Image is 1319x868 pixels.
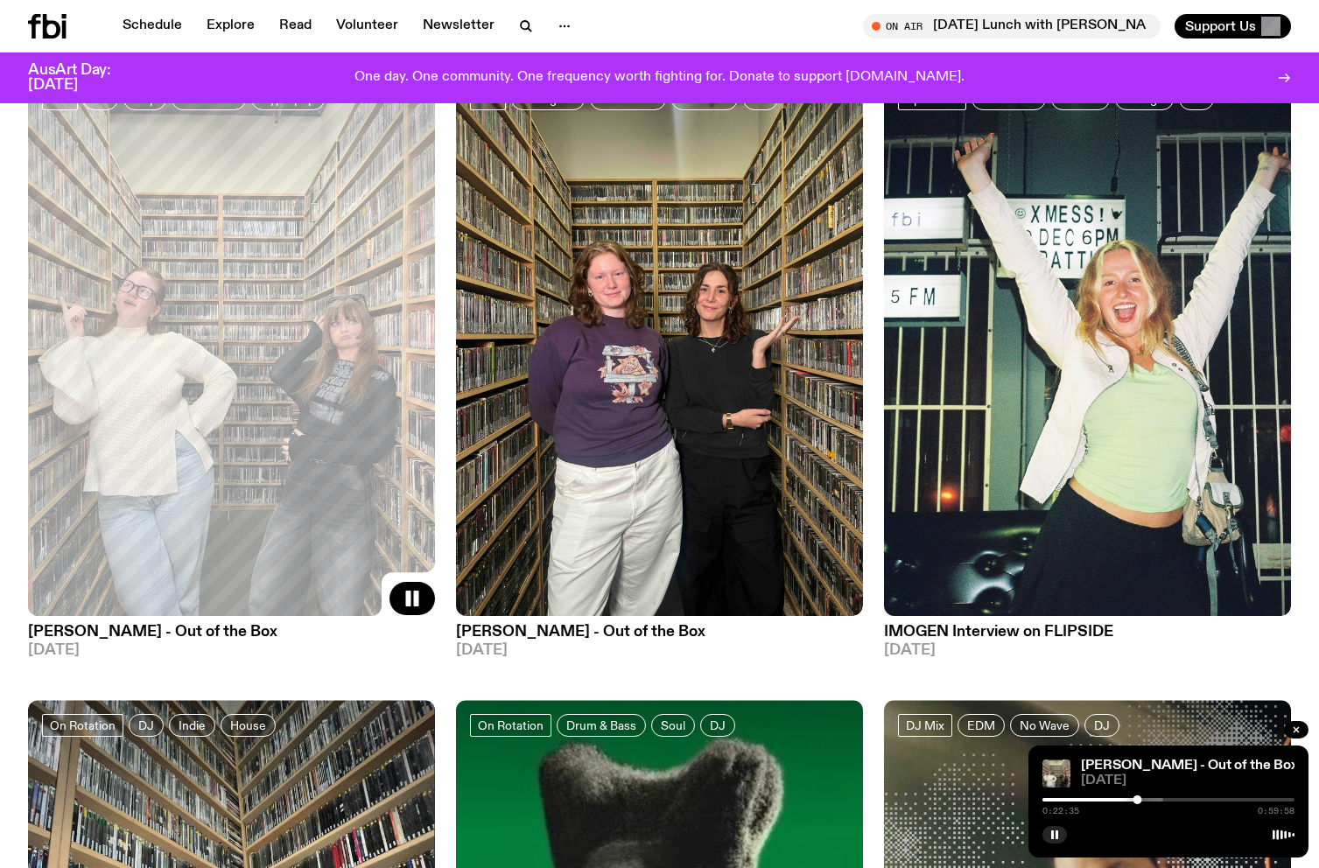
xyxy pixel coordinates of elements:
a: [PERSON_NAME] - Out of the Box[DATE] [456,616,863,658]
span: 0:59:58 [1258,807,1294,815]
a: On Rotation [470,714,551,737]
h3: [PERSON_NAME] - Out of the Box [28,625,435,640]
span: Soul [661,719,685,732]
span: 0:22:35 [1042,807,1079,815]
a: Schedule [112,14,193,38]
span: On Rotation [50,719,116,732]
span: [DATE] [28,643,435,658]
button: On Air[DATE] Lunch with [PERSON_NAME] [863,14,1161,38]
a: DJ [700,714,735,737]
span: DJ [1094,719,1110,732]
h3: [PERSON_NAME] - Out of the Box [456,625,863,640]
a: DJ [1084,714,1119,737]
span: No Wave [1020,719,1070,732]
a: Indie [169,714,215,737]
a: Volunteer [326,14,409,38]
a: House [221,714,276,737]
a: Newsletter [412,14,505,38]
img: Kate wearing a purple cat jumper and Sophie in all black stand in the music library and smile to ... [456,73,863,616]
a: DJ [129,714,164,737]
a: DJ Mix [898,714,952,737]
img: https://media.fbi.radio/images/IMG_7702.jpg [1042,759,1070,787]
span: EDM [967,719,995,732]
span: DJ [710,719,726,732]
a: No Wave [1010,714,1079,737]
a: IMOGEN Interview on FLIPSIDE[DATE] [884,616,1291,658]
span: Indie [179,719,206,732]
a: [PERSON_NAME] - Out of the Box[DATE] [28,616,435,658]
a: [PERSON_NAME] - Out of the Box [1081,759,1298,773]
span: [DATE] [456,643,863,658]
span: Support Us [1185,18,1256,34]
h3: IMOGEN Interview on FLIPSIDE [884,625,1291,640]
span: DJ [138,719,154,732]
span: [DATE] [884,643,1291,658]
p: One day. One community. One frequency worth fighting for. Donate to support [DOMAIN_NAME]. [354,70,965,86]
span: [DATE] [1081,774,1294,787]
a: Soul [651,714,695,737]
button: Support Us [1175,14,1291,38]
a: Drum & Bass [557,714,646,737]
a: Read [269,14,322,38]
span: DJ Mix [906,719,944,732]
span: House [230,719,266,732]
a: On Rotation [42,714,123,737]
h3: AusArt Day: [DATE] [28,63,140,93]
span: On Rotation [478,719,544,732]
a: EDM [958,714,1005,737]
span: Drum & Bass [566,719,636,732]
a: Explore [196,14,265,38]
